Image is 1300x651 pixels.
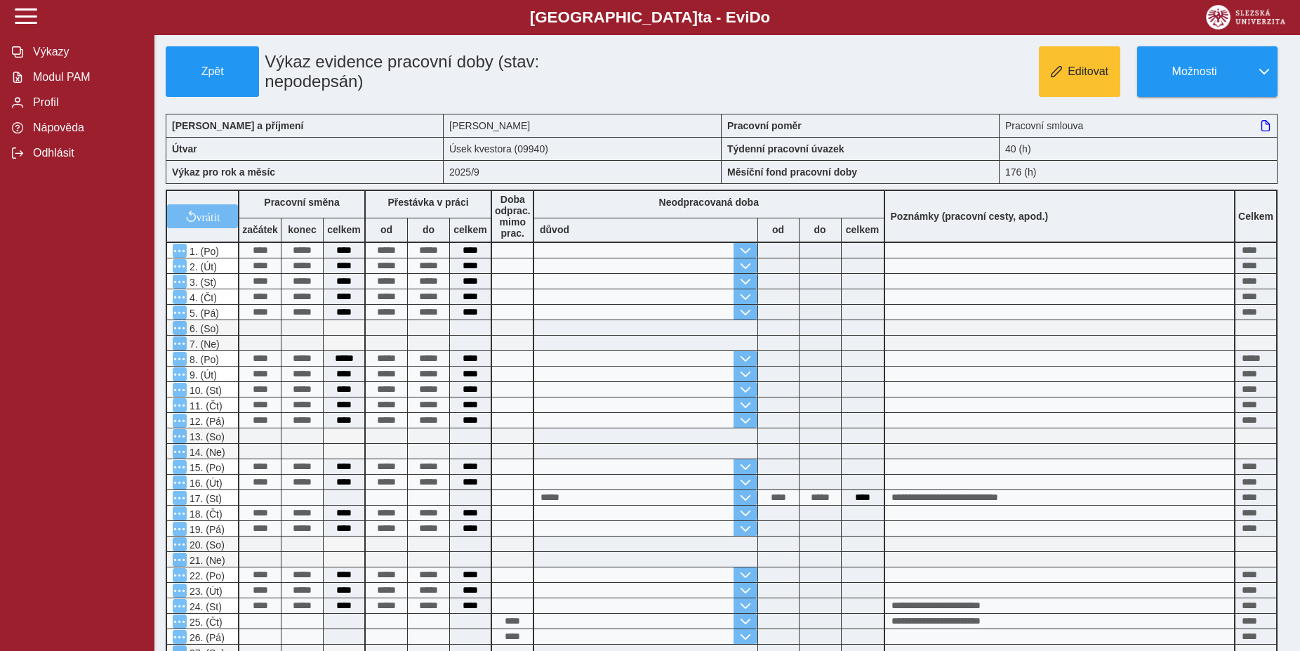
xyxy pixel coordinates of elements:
b: od [758,224,799,235]
span: 17. (St) [187,493,222,504]
span: Nápověda [29,121,142,134]
button: Menu [173,275,187,289]
button: Menu [173,305,187,320]
button: Menu [173,506,187,520]
button: Menu [173,630,187,644]
span: 3. (St) [187,277,216,288]
button: Menu [173,568,187,582]
span: 22. (Po) [187,570,225,581]
div: 40 (h) [1000,137,1278,160]
b: Neodpracovaná doba [659,197,759,208]
span: Modul PAM [29,71,142,84]
b: Doba odprac. mimo prac. [495,194,531,239]
span: o [761,8,771,26]
b: celkem [842,224,884,235]
b: Pracovní směna [264,197,339,208]
span: 20. (So) [187,539,225,551]
button: Menu [173,584,187,598]
button: Menu [173,414,187,428]
button: Menu [173,553,187,567]
span: Odhlásit [29,147,142,159]
span: 23. (Út) [187,586,223,597]
span: 18. (Čt) [187,508,223,520]
span: Editovat [1068,65,1108,78]
button: Menu [173,336,187,350]
span: 6. (So) [187,323,219,334]
span: vrátit [197,211,220,222]
b: důvod [540,224,569,235]
button: Menu [173,290,187,304]
button: Menu [173,352,187,366]
span: 12. (Pá) [187,416,225,427]
h1: Výkaz evidence pracovní doby (stav: nepodepsán) [259,46,633,97]
span: Profil [29,96,142,109]
button: Možnosti [1137,46,1251,97]
span: 11. (Čt) [187,400,223,412]
span: D [749,8,760,26]
span: 5. (Pá) [187,308,219,319]
button: Menu [173,367,187,381]
button: Menu [173,383,187,397]
button: Menu [173,429,187,443]
b: od [366,224,407,235]
b: Útvar [172,143,197,154]
span: 7. (Ne) [187,338,220,350]
b: Přestávka v práci [387,197,468,208]
b: [PERSON_NAME] a příjmení [172,120,303,131]
span: 8. (Po) [187,354,219,365]
div: Úsek kvestora (09940) [444,137,722,160]
span: 14. (Ne) [187,447,225,458]
span: 24. (St) [187,601,222,612]
b: do [800,224,841,235]
span: 16. (Út) [187,478,223,489]
button: Menu [173,460,187,474]
button: Menu [173,599,187,613]
button: Menu [173,445,187,459]
span: 25. (Čt) [187,617,223,628]
button: Menu [173,398,187,412]
div: [PERSON_NAME] [444,114,722,137]
div: Pracovní smlouva [1000,114,1278,137]
b: celkem [324,224,364,235]
span: 9. (Út) [187,369,217,381]
b: Týdenní pracovní úvazek [727,143,844,154]
span: 15. (Po) [187,462,225,473]
button: Menu [173,321,187,335]
b: Pracovní poměr [727,120,802,131]
div: 176 (h) [1000,160,1278,184]
span: 13. (So) [187,431,225,442]
span: 2. (Út) [187,261,217,272]
span: 21. (Ne) [187,555,225,566]
b: Výkaz pro rok a měsíc [172,166,275,178]
b: [GEOGRAPHIC_DATA] a - Evi [42,8,1258,27]
button: Menu [173,537,187,551]
span: Výkazy [29,46,142,58]
span: t [698,8,703,26]
span: 10. (St) [187,385,222,396]
b: Měsíční fond pracovní doby [727,166,857,178]
button: Zpět [166,46,259,97]
button: vrátit [167,204,238,228]
button: Editovat [1039,46,1120,97]
button: Menu [173,259,187,273]
b: do [408,224,449,235]
span: 1. (Po) [187,246,219,257]
b: celkem [450,224,491,235]
span: Možnosti [1149,65,1240,78]
img: logo_web_su.png [1206,5,1285,29]
button: Menu [173,522,187,536]
button: Menu [173,475,187,489]
button: Menu [173,491,187,505]
b: konec [281,224,323,235]
span: 26. (Pá) [187,632,225,643]
span: 19. (Pá) [187,524,225,535]
b: Poznámky (pracovní cesty, apod.) [885,211,1054,222]
button: Menu [173,244,187,258]
b: začátek [239,224,281,235]
span: 4. (Čt) [187,292,217,303]
span: Zpět [172,65,253,78]
div: 2025/9 [444,160,722,184]
button: Menu [173,614,187,629]
b: Celkem [1238,211,1273,222]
